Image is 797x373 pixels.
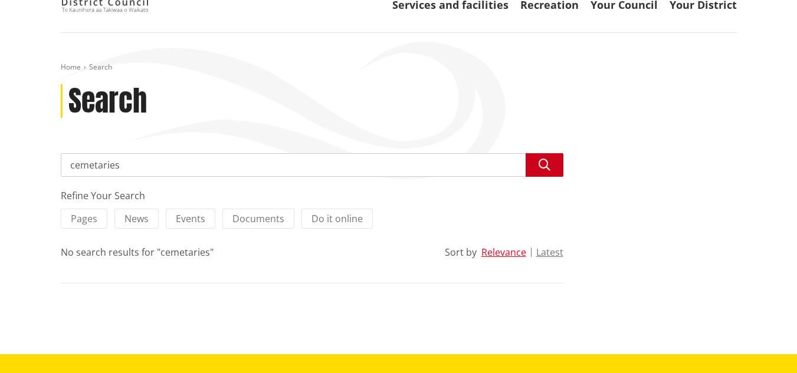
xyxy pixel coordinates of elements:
[61,153,563,177] input: Search input
[61,62,81,72] a: Home
[71,212,97,225] span: Pages
[445,245,477,259] div: Sort by
[232,212,284,225] span: Documents
[311,212,363,225] span: Do it online
[61,245,214,259] div: No search results for "cemetaries"
[61,62,737,72] nav: breadcrumb
[743,324,785,366] iframe: Messenger Launcher
[124,212,149,225] span: News
[536,247,563,258] button: Latest
[176,212,205,225] span: Events
[89,62,112,72] span: Search
[61,189,563,203] div: Refine Your Search
[68,84,147,118] h1: Search
[481,247,526,258] button: Relevance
